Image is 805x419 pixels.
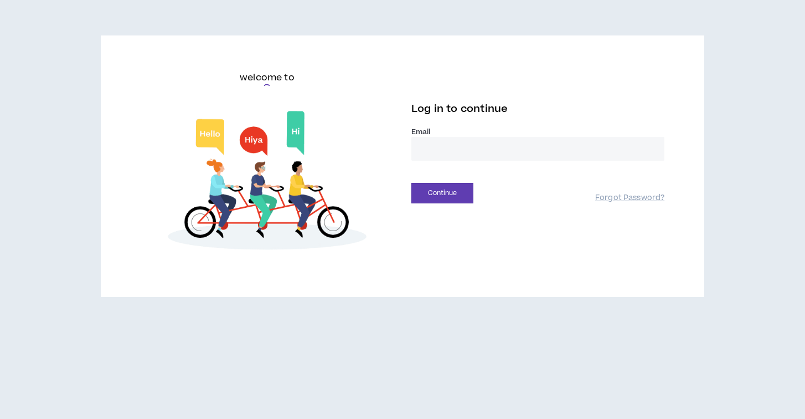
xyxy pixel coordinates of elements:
[411,102,508,116] span: Log in to continue
[595,193,664,203] a: Forgot Password?
[240,71,295,84] h6: welcome to
[141,103,394,262] img: Welcome to Wripple
[411,183,473,203] button: Continue
[411,127,664,137] label: Email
